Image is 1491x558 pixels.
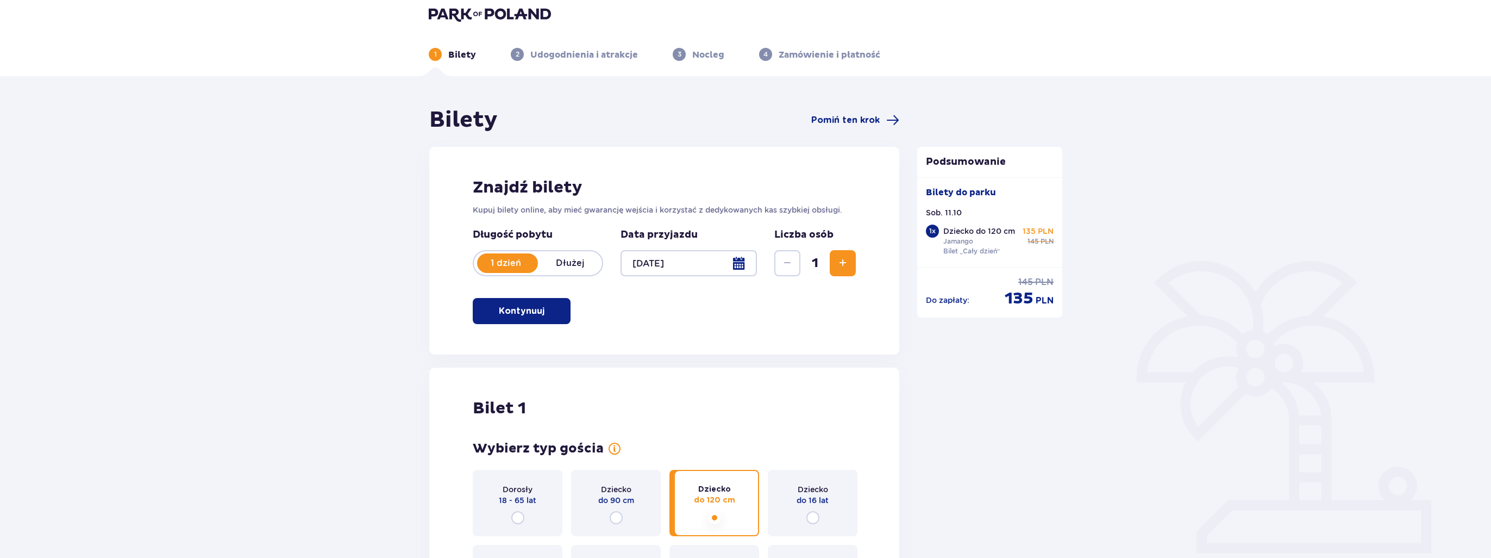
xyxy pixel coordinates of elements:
[621,228,698,241] p: Data przyjazdu
[943,237,973,246] p: Jamango
[774,228,834,241] p: Liczba osób
[797,495,829,506] span: do 16 lat
[917,156,1063,169] p: Podsumowanie
[926,187,996,199] p: Bilety do parku
[601,484,631,495] span: Dziecko
[1028,237,1038,246] span: 145
[779,49,880,61] p: Zamówienie i płatność
[926,207,962,218] p: Sob. 11.10
[1023,226,1054,237] p: 135 PLN
[538,257,602,269] p: Dłużej
[473,228,603,241] p: Długość pobytu
[692,49,724,61] p: Nocleg
[673,48,724,61] div: 3Nocleg
[473,441,604,457] h3: Wybierz typ gościa
[926,225,939,238] div: 1 x
[926,295,969,306] p: Do zapłaty :
[1035,276,1054,288] span: PLN
[448,49,476,61] p: Bilety
[473,177,856,198] h2: Znajdź bilety
[803,255,828,271] span: 1
[943,246,1000,256] p: Bilet „Cały dzień”
[434,49,437,59] p: 1
[811,114,880,126] span: Pomiń ten krok
[473,398,526,419] h2: Bilet 1
[429,48,476,61] div: 1Bilety
[943,226,1015,237] p: Dziecko do 120 cm
[473,204,856,215] p: Kupuj bilety online, aby mieć gwarancję wejścia i korzystać z dedykowanych kas szybkiej obsługi.
[1041,237,1054,246] span: PLN
[763,49,768,59] p: 4
[499,305,544,317] p: Kontynuuj
[511,48,638,61] div: 2Udogodnienia i atrakcje
[530,49,638,61] p: Udogodnienia i atrakcje
[811,114,899,127] a: Pomiń ten krok
[503,484,532,495] span: Dorosły
[598,495,634,506] span: do 90 cm
[516,49,519,59] p: 2
[798,484,828,495] span: Dziecko
[473,298,571,324] button: Kontynuuj
[1036,295,1054,307] span: PLN
[678,49,681,59] p: 3
[1018,276,1033,288] span: 145
[759,48,880,61] div: 4Zamówienie i płatność
[694,495,735,506] span: do 120 cm
[830,250,856,276] button: Zwiększ
[499,495,536,506] span: 18 - 65 lat
[429,7,551,22] img: Park of Poland logo
[429,107,498,134] h1: Bilety
[774,250,800,276] button: Zmniejsz
[474,257,538,269] p: 1 dzień
[1005,288,1033,309] span: 135
[698,484,731,495] span: Dziecko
